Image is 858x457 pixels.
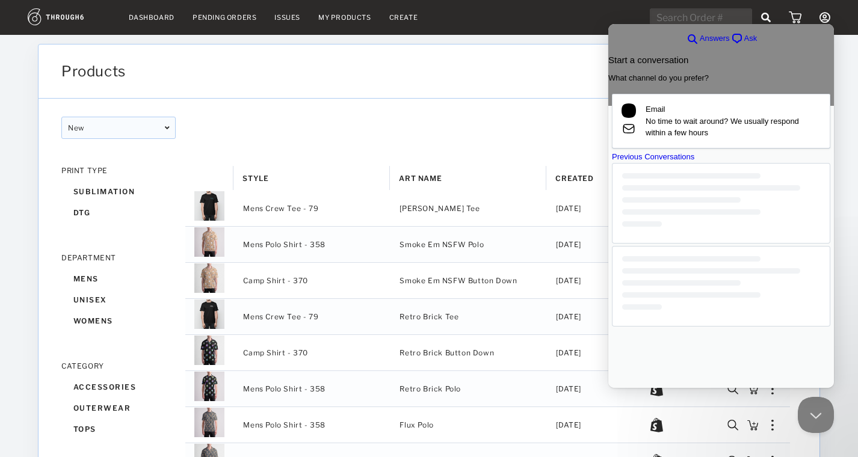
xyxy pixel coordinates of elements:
span: [DATE] [556,201,581,216]
span: [DATE] [556,345,581,361]
div: dtg [61,202,176,223]
span: Smoke Em NSFW Button Down [400,263,539,298]
div: Press SPACE to select this row. [185,191,790,227]
span: Camp Shirt - 370 [243,345,308,361]
span: [DATE] [556,417,581,433]
img: icon_shopify_bw.0ed37217.svg [650,418,663,432]
span: Mens Crew Tee - 79 [243,309,318,325]
a: Issues [274,13,300,22]
img: meatball_vertical.0c7b41df.svg [771,384,774,394]
div: Press SPACE to select this row. [185,263,790,299]
img: 110752_Thumb_ae71b87f0d4b444f8b6f7aed9601b712-10752-.png [194,335,224,365]
span: Retro Brick Polo [400,372,539,406]
a: Dashboard [129,13,174,22]
div: Press SPACE to select this row. [185,407,790,443]
a: Pending Orders [193,13,256,22]
span: Mens Crew Tee - 79 [243,201,318,216]
div: DEPARTMENT [61,253,176,262]
img: icon_search.981774d6.svg [727,420,738,431]
div: tops [61,419,176,440]
div: Press SPACE to select this row. [185,227,790,263]
span: Retro Brick Tee [400,299,539,334]
img: 110752_Thumb_1fc8d486271145d991b5ca02401d84a4-10752-.png [194,263,224,293]
div: Press SPACE to select this row. [185,335,790,371]
span: Style [242,174,268,183]
div: accessories [61,376,176,397]
img: logo.1c10ca64.svg [28,8,111,25]
img: icon_shopify_bw.0ed37217.svg [650,382,663,396]
span: Camp Shirt - 370 [243,273,308,289]
input: Search Order # [650,8,752,26]
span: Mens Polo Shirt - 358 [243,381,326,397]
span: [DATE] [556,381,581,397]
img: 110752_Thumb_d2c88741e3a143899081963ba315f8d4-10752-.png [194,191,224,221]
span: [DATE] [556,309,581,325]
img: icon_search.981774d6.svg [727,384,738,394]
div: womens [61,310,176,331]
span: Mens Polo Shirt - 358 [243,237,326,253]
span: Products [61,63,126,80]
span: [DATE] [556,237,581,253]
span: Art Name [399,174,442,183]
img: icon_add_to_cart.3722cea2.svg [747,384,758,394]
img: 110752_Thumb_09d49bf709144a5d9bb50cc0bfc070ff-10752-.png [194,407,224,437]
img: 110752_Thumb_d08bcacea49c447083d81212a38fba48-10752-.png [194,299,224,329]
div: Press SPACE to select this row. [185,299,790,335]
span: [DATE] [556,273,581,289]
div: CATEGORY [61,361,176,370]
div: mens [61,268,176,289]
span: Flux Polo [400,408,539,442]
iframe: Help Scout Beacon - Live Chat, Contact Form, and Knowledge Base [608,24,834,388]
span: Smoke Em NSFW Polo [400,227,539,262]
span: [PERSON_NAME] Tee [400,191,539,225]
img: 110752_Thumb_25b146c3054448b695700f09e347d7c7-10752-.png [194,371,224,401]
img: icon_add_to_cart.3722cea2.svg [747,420,758,431]
div: outerwear [61,397,176,419]
iframe: Help Scout Beacon - Close [798,397,834,433]
span: Mens Polo Shirt - 358 [243,417,326,433]
div: Press SPACE to select this row. [185,371,790,407]
div: unisex [61,289,176,310]
a: Create [389,13,418,22]
img: 110752_Thumb_ca8f6cd0859c46e7818ac40700fa1c84-10752-.png [194,227,224,257]
span: Retro Brick Button Down [400,336,539,370]
div: PRINT TYPE [61,166,176,175]
div: New [61,117,176,139]
div: sublimation [61,181,176,202]
img: meatball_vertical.0c7b41df.svg [771,420,774,431]
a: My Products [318,13,371,22]
img: icon_cart.dab5cea1.svg [789,11,801,23]
span: Created [555,174,593,183]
